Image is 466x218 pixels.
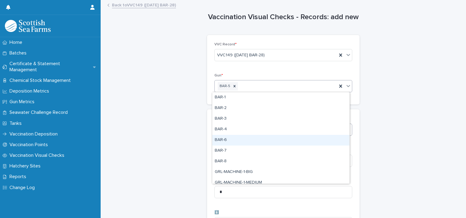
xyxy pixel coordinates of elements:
[7,174,31,180] p: Reports
[214,211,219,214] span: ⬇️
[207,13,360,22] h1: Vaccination Visual Checks - Records: add new
[218,82,231,90] div: BAR-5
[7,142,53,148] p: Vaccination Points
[7,163,45,169] p: Hatchery Sites
[212,92,349,103] div: BAR-1
[212,146,349,156] div: BAR-7
[7,50,31,56] p: Batches
[212,103,349,114] div: BAR-2
[7,121,27,126] p: Tanks
[5,20,51,32] img: uOABhIYSsOPhGJQdTwEw
[112,1,176,8] a: Back toVVC149 ([DATE] BAR-28)
[7,153,69,158] p: Vaccination Visual Checks
[7,99,39,105] p: Gun Metrics
[212,156,349,167] div: BAR-8
[7,78,76,83] p: Chemical Stock Management
[214,74,223,77] span: Gun
[217,52,265,58] span: VVC149 ([DATE] BAR-28)
[7,185,40,191] p: Change Log
[7,131,63,137] p: Vaccination Deposition
[7,110,73,115] p: Seawater Challenge Record
[7,40,27,45] p: Home
[212,124,349,135] div: BAR-4
[214,43,237,46] span: VVC Record
[212,178,349,188] div: GRL-MACHINE-1-MEDIUM
[7,61,93,72] p: Certificate & Statement Management
[7,88,54,94] p: Deposition Metrics
[212,135,349,146] div: BAR-6
[212,114,349,124] div: BAR-3
[212,167,349,178] div: GRL-MACHINE-1-BIG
